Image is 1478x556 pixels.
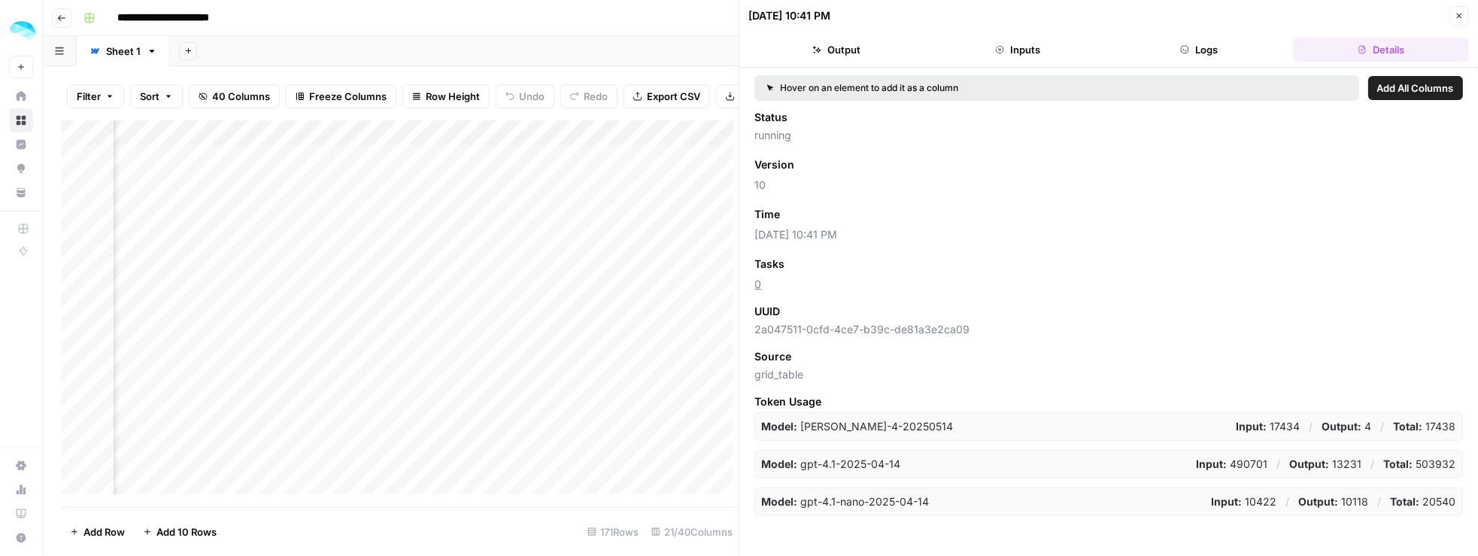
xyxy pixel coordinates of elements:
p: / [1378,494,1382,509]
span: Status [755,110,788,125]
p: claude-sonnet-4-20250514 [762,419,954,434]
span: Row Height [426,89,480,104]
button: Freeze Columns [286,84,396,108]
p: / [1286,494,1290,509]
span: Filter [77,89,101,104]
p: 4 [1322,419,1372,434]
p: / [1310,419,1313,434]
a: Insights [9,132,33,156]
a: Your Data [9,181,33,205]
span: Version [755,157,795,172]
p: 17434 [1237,419,1300,434]
p: 13231 [1290,457,1362,472]
div: 21/40 Columns [645,520,739,544]
p: 17438 [1394,419,1456,434]
button: Inputs [930,38,1106,62]
button: 40 Columns [189,84,280,108]
button: Logs [1112,38,1287,62]
span: 10 [755,178,1464,193]
strong: Model: [762,495,798,508]
p: gpt-4.1-2025-04-14 [762,457,901,472]
img: ColdiQ Logo [9,17,36,44]
p: / [1381,419,1385,434]
button: Sort [130,84,183,108]
div: [DATE] 10:41 PM [749,8,831,23]
strong: Model: [762,420,798,433]
a: Sheet 1 [77,36,170,66]
span: running [755,128,1464,143]
span: Add 10 Rows [156,524,217,539]
p: / [1371,457,1375,472]
span: [DATE] 10:41 PM [755,227,1464,242]
span: Export CSV [647,89,700,104]
p: 20540 [1391,494,1456,509]
span: Add All Columns [1377,81,1454,96]
strong: Output: [1290,457,1330,470]
span: Freeze Columns [309,89,387,104]
span: Time [755,207,781,222]
p: / [1277,457,1281,472]
span: 40 Columns [212,89,270,104]
span: Undo [519,89,545,104]
span: Sort [140,89,159,104]
span: Token Usage [755,394,1464,409]
span: Tasks [755,257,785,272]
strong: Output: [1322,420,1362,433]
button: Help + Support [9,526,33,550]
button: Details [1294,38,1469,62]
button: Export CSV [624,84,710,108]
a: Learning Hub [9,502,33,526]
a: Settings [9,454,33,478]
p: 490701 [1197,457,1268,472]
p: gpt-4.1-nano-2025-04-14 [762,494,930,509]
strong: Total: [1391,495,1420,508]
button: Output [749,38,924,62]
strong: Input: [1197,457,1228,470]
a: Opportunities [9,156,33,181]
a: 0 [755,278,762,290]
button: Undo [496,84,554,108]
a: Home [9,84,33,108]
button: Add 10 Rows [134,520,226,544]
strong: Output: [1299,495,1339,508]
span: Add Row [83,524,125,539]
strong: Total: [1394,420,1423,433]
a: Browse [9,108,33,132]
button: Workspace: ColdiQ [9,12,33,50]
p: 503932 [1384,457,1456,472]
p: 10422 [1212,494,1277,509]
span: grid_table [755,367,1464,382]
div: Sheet 1 [106,44,141,59]
div: 171 Rows [581,520,645,544]
button: Redo [560,84,618,108]
span: Source [755,349,792,364]
div: Hover on an element to add it as a column [767,81,1153,95]
strong: Input: [1212,495,1243,508]
span: UUID [755,304,781,319]
a: Usage [9,478,33,502]
button: Filter [67,84,124,108]
strong: Model: [762,457,798,470]
button: Add All Columns [1368,76,1463,100]
button: Row Height [402,84,490,108]
strong: Total: [1384,457,1413,470]
strong: Input: [1237,420,1267,433]
button: Add Row [61,520,134,544]
span: Redo [584,89,608,104]
p: 10118 [1299,494,1369,509]
span: 2a047511-0cfd-4ce7-b39c-de81a3e2ca09 [755,322,1464,337]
